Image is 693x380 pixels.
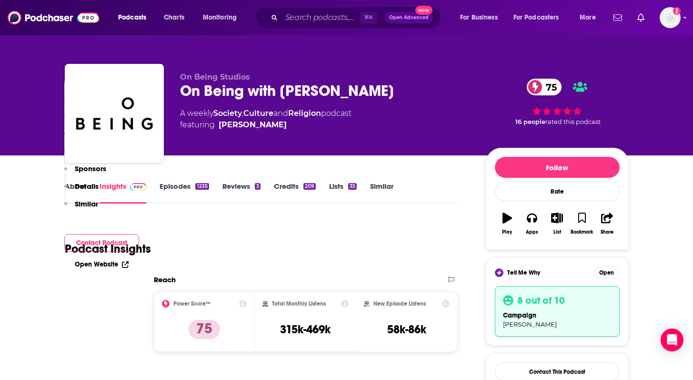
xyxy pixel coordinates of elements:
span: Charts [164,11,184,24]
h2: Power Score™ [173,300,211,307]
div: Apps [526,229,538,235]
input: Search podcasts, credits, & more... [281,10,360,25]
h3: 8 out of 10 [517,294,565,307]
div: Rate [495,182,620,201]
span: On Being Studios [180,72,250,82]
div: List [553,229,561,235]
span: featuring [180,119,352,131]
a: Religion [288,109,321,118]
div: 35 [348,183,357,190]
a: Culture [243,109,273,118]
button: open menu [507,10,573,25]
span: Podcasts [118,11,146,24]
a: Open Website [75,260,129,268]
span: 75 [536,79,562,95]
span: New [415,6,432,15]
span: Monitoring [203,11,237,24]
p: Details [75,182,99,191]
svg: Add a profile image [673,7,681,15]
a: Episodes1235 [160,182,209,204]
span: ⌘ K [360,11,377,24]
span: , [242,109,243,118]
h2: Total Monthly Listens [272,300,326,307]
div: Share [601,229,613,235]
h2: Reach [154,275,176,284]
button: Follow [495,157,620,178]
div: Open Intercom Messenger [661,329,683,351]
span: More [580,11,596,24]
div: Play [502,229,512,235]
p: 75 [189,320,220,339]
button: Bookmark [570,206,594,241]
img: tell me why sparkle [496,270,502,276]
a: Krista Tippett [219,119,287,131]
div: Search podcasts, credits, & more... [264,7,450,29]
h2: New Episode Listens [373,300,426,307]
button: open menu [573,10,608,25]
button: Apps [520,206,544,241]
div: 75 16 peoplerated this podcast [486,72,629,132]
button: Similar [64,199,98,217]
img: Podchaser - Follow, Share and Rate Podcasts [8,9,99,27]
div: 1235 [195,183,209,190]
img: User Profile [660,7,681,28]
span: campaign [503,311,536,319]
span: 16 people [515,118,545,125]
span: For Podcasters [513,11,559,24]
span: rated this podcast [545,118,601,125]
button: Play [495,206,520,241]
a: Show notifications dropdown [633,10,648,26]
a: Similar [370,182,393,204]
button: open menu [111,10,159,25]
div: A weekly podcast [180,108,352,131]
a: Reviews3 [222,182,261,204]
a: Show notifications dropdown [610,10,626,26]
span: Logged in as rpendrick [660,7,681,28]
button: Show profile menu [660,7,681,28]
button: Open AdvancedNew [385,12,433,23]
button: Share [594,206,619,241]
button: Contact Podcast [64,234,139,252]
span: Open Advanced [389,15,429,20]
a: 75 [527,79,562,95]
h3: 58k-86k [387,322,426,337]
img: On Being with Krista Tippett [67,66,162,161]
a: Charts [158,10,190,25]
p: Similar [75,199,98,208]
a: Lists35 [329,182,357,204]
span: and [273,109,288,118]
span: [PERSON_NAME] [503,320,557,328]
div: 209 [303,183,315,190]
button: open menu [453,10,510,25]
button: Details [64,182,99,199]
button: List [544,206,569,241]
span: Tell Me Why [507,269,540,277]
button: open menu [196,10,249,25]
h3: 315k-469k [280,322,331,337]
div: Bookmark [571,229,593,235]
button: Open [594,267,620,278]
a: Credits209 [274,182,315,204]
div: 3 [255,183,261,190]
a: Society [213,109,242,118]
span: For Business [460,11,498,24]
